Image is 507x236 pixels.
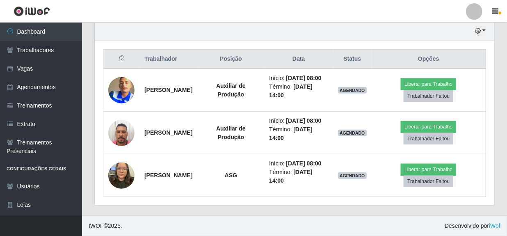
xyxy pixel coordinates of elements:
[404,176,453,187] button: Trabalhador Faltou
[286,160,322,167] time: [DATE] 08:00
[108,158,135,193] img: 1743559697198.jpeg
[269,117,328,125] li: Início:
[144,87,192,93] strong: [PERSON_NAME]
[14,6,50,16] img: CoreUI Logo
[333,50,372,69] th: Status
[269,168,328,185] li: Término:
[269,82,328,100] li: Término:
[197,50,264,69] th: Posição
[216,82,246,98] strong: Auxiliar de Produção
[225,172,237,179] strong: ASG
[338,172,367,179] span: AGENDADO
[286,75,322,81] time: [DATE] 08:00
[269,74,328,82] li: Início:
[404,90,453,102] button: Trabalhador Faltou
[89,222,104,229] span: IWOF
[108,115,135,150] img: 1735300261799.jpeg
[108,67,135,114] img: 1673577236455.jpeg
[404,133,453,144] button: Trabalhador Faltou
[269,159,328,168] li: Início:
[401,121,456,133] button: Liberar para Trabalho
[372,50,486,69] th: Opções
[216,125,246,140] strong: Auxiliar de Produção
[338,130,367,136] span: AGENDADO
[89,222,122,230] span: © 2025 .
[401,164,456,175] button: Liberar para Trabalho
[489,222,500,229] a: iWof
[269,125,328,142] li: Término:
[401,78,456,90] button: Liberar para Trabalho
[286,117,322,124] time: [DATE] 08:00
[264,50,333,69] th: Data
[445,222,500,230] span: Desenvolvido por
[139,50,197,69] th: Trabalhador
[144,129,192,136] strong: [PERSON_NAME]
[338,87,367,94] span: AGENDADO
[144,172,192,179] strong: [PERSON_NAME]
